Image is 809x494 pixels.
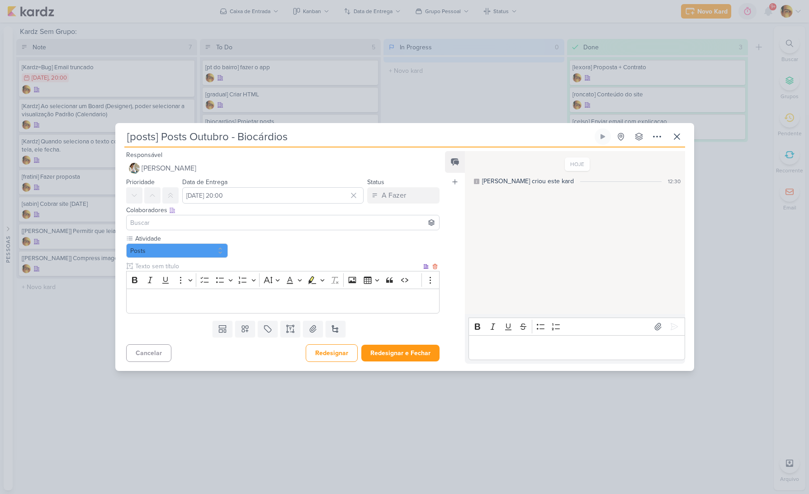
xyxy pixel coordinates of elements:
div: Colaboradores [126,205,440,215]
div: Editor editing area: main [468,335,685,360]
div: Editor editing area: main [126,289,440,313]
button: [PERSON_NAME] [126,160,440,176]
label: Data de Entrega [182,178,227,186]
div: A Fazer [382,190,406,201]
input: Buscar [128,217,438,228]
button: Redesignar e Fechar [361,345,440,361]
div: Editor toolbar [468,318,685,335]
div: 12:30 [668,177,681,185]
button: Posts [126,243,228,258]
input: Select a date [182,187,364,204]
span: [PERSON_NAME] [142,163,196,174]
label: Responsável [126,151,162,159]
button: Cancelar [126,344,171,362]
img: Raphael Simas [129,163,140,174]
button: Redesignar [306,344,358,362]
label: Prioridade [126,178,155,186]
div: [PERSON_NAME] criou este kard [482,176,574,186]
input: Kard Sem Título [124,128,593,145]
div: Ligar relógio [599,133,606,140]
label: Status [367,178,384,186]
div: Editor toolbar [126,271,440,289]
input: Texto sem título [133,261,422,271]
button: A Fazer [367,187,440,204]
label: Atividade [134,234,228,243]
